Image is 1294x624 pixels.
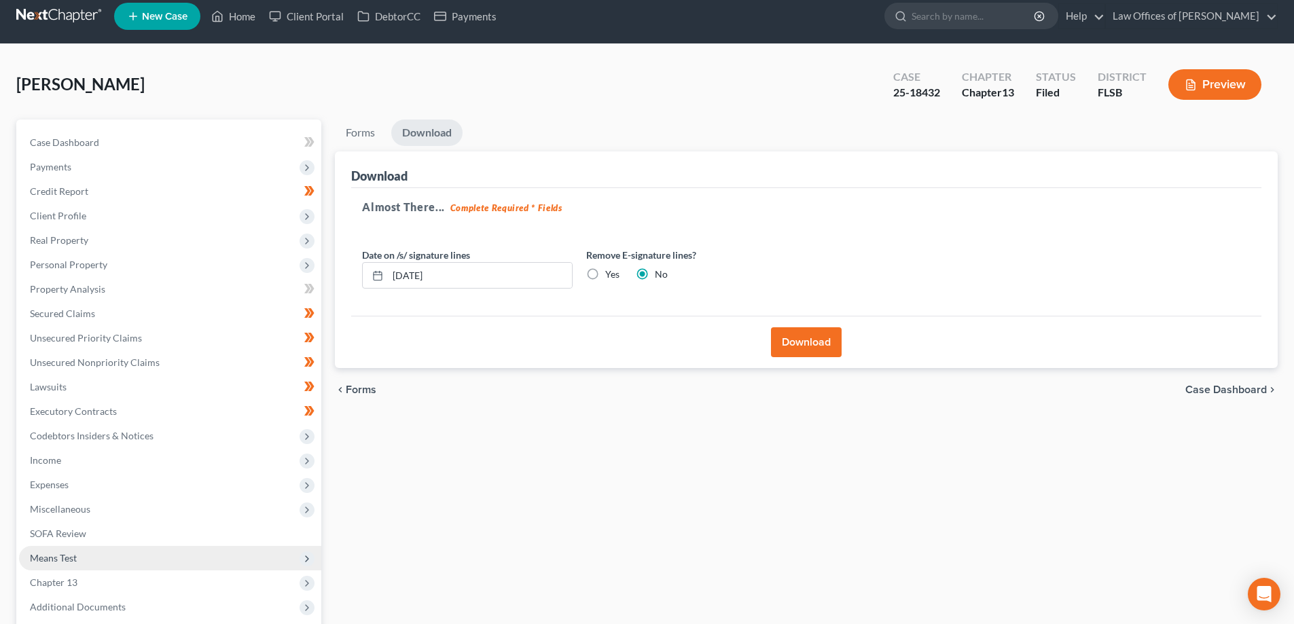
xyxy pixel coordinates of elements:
span: Miscellaneous [30,503,90,515]
a: Property Analysis [19,277,321,301]
strong: Complete Required * Fields [450,202,562,213]
span: Payments [30,161,71,172]
a: Payments [427,4,503,29]
span: Unsecured Nonpriority Claims [30,356,160,368]
span: Secured Claims [30,308,95,319]
a: DebtorCC [351,4,427,29]
span: Lawsuits [30,381,67,392]
input: Search by name... [912,3,1036,29]
div: Status [1036,69,1076,85]
span: Income [30,454,61,466]
span: Unsecured Priority Claims [30,332,142,344]
div: FLSB [1098,85,1147,100]
div: Filed [1036,85,1076,100]
a: Law Offices of [PERSON_NAME] [1106,4,1277,29]
input: MM/DD/YYYY [388,263,572,289]
a: Credit Report [19,179,321,204]
div: Chapter [962,69,1014,85]
a: Forms [335,120,386,146]
button: Download [771,327,842,357]
span: Credit Report [30,185,88,197]
label: Date on /s/ signature lines [362,248,470,262]
div: Chapter [962,85,1014,100]
span: Property Analysis [30,283,105,295]
i: chevron_left [335,384,346,395]
span: Additional Documents [30,601,126,612]
span: Case Dashboard [1185,384,1267,395]
button: Preview [1168,69,1261,100]
a: Download [391,120,463,146]
span: Forms [346,384,376,395]
a: Unsecured Priority Claims [19,326,321,350]
div: Open Intercom Messenger [1248,578,1280,610]
span: Case Dashboard [30,136,99,148]
span: Chapter 13 [30,576,77,588]
span: Executory Contracts [30,405,117,417]
a: Secured Claims [19,301,321,326]
label: Remove E-signature lines? [586,248,797,262]
span: Codebtors Insiders & Notices [30,430,154,441]
label: Yes [605,268,619,281]
a: Help [1059,4,1104,29]
div: District [1098,69,1147,85]
a: Case Dashboard [19,130,321,155]
span: New Case [142,12,187,22]
a: Home [204,4,262,29]
label: No [655,268,668,281]
button: chevron_left Forms [335,384,395,395]
div: 25-18432 [893,85,940,100]
span: SOFA Review [30,528,86,539]
a: Unsecured Nonpriority Claims [19,350,321,375]
span: Means Test [30,552,77,564]
a: Case Dashboard chevron_right [1185,384,1278,395]
a: Lawsuits [19,375,321,399]
span: Client Profile [30,210,86,221]
a: Client Portal [262,4,351,29]
span: 13 [1002,86,1014,98]
a: SOFA Review [19,521,321,546]
span: Expenses [30,479,69,490]
span: [PERSON_NAME] [16,74,145,94]
div: Case [893,69,940,85]
a: Executory Contracts [19,399,321,424]
div: Download [351,168,408,184]
span: Real Property [30,234,88,246]
i: chevron_right [1267,384,1278,395]
h5: Almost There... [362,199,1251,215]
span: Personal Property [30,259,107,270]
